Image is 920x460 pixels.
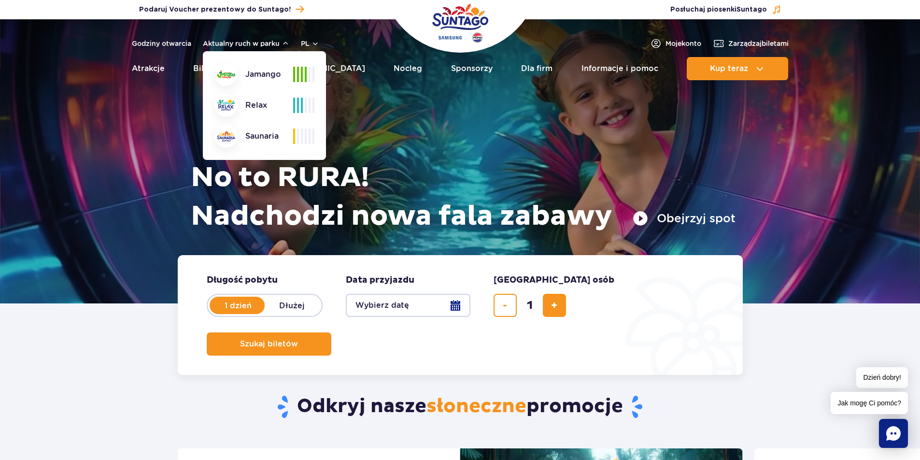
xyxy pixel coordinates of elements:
[193,57,248,80] a: Bilety i oferta
[191,158,736,236] h1: No to RURA! Nadchodzi nowa fala zabawy
[518,294,541,317] input: liczba biletów
[178,255,743,375] form: Planowanie wizyty w Park of Poland
[214,63,293,86] div: Jamango
[665,39,701,48] span: Moje konto
[670,5,767,14] span: Posłuchaj piosenki
[856,367,908,388] span: Dzień dobry!
[207,332,331,356] button: Szukaj biletów
[426,394,526,418] span: słoneczne
[211,295,266,316] label: 1 dzień
[240,340,298,348] span: Szukaj biletów
[214,125,293,148] div: Saunaria
[132,57,165,80] a: Atrakcje
[451,57,493,80] a: Sponsorzy
[494,274,614,286] span: [GEOGRAPHIC_DATA] osób
[132,39,191,48] a: Godziny otwarcia
[633,211,736,226] button: Obejrzyj spot
[687,57,788,80] button: Kup teraz
[736,6,767,13] span: Suntago
[139,5,291,14] span: Podaruj Voucher prezentowy do Suntago!
[831,392,908,414] span: Jak mogę Ci pomóc?
[265,295,320,316] label: Dłużej
[394,57,422,80] a: Nocleg
[203,40,289,47] button: Aktualny ruch w parku
[346,274,414,286] span: Data przyjazdu
[670,5,781,14] button: Posłuchaj piosenkiSuntago
[581,57,658,80] a: Informacje i pomoc
[301,39,319,48] button: pl
[177,394,743,419] h2: Odkryj nasze promocje
[728,39,789,48] span: Zarządzaj biletami
[543,294,566,317] button: dodaj bilet
[879,419,908,448] div: Chat
[650,38,701,49] a: Mojekonto
[710,64,748,73] span: Kup teraz
[139,3,304,16] a: Podaruj Voucher prezentowy do Suntago!
[494,294,517,317] button: usuń bilet
[207,274,278,286] span: Długość pobytu
[521,57,552,80] a: Dla firm
[346,294,470,317] button: Wybierz datę
[713,38,789,49] a: Zarządzajbiletami
[214,94,293,117] div: Relax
